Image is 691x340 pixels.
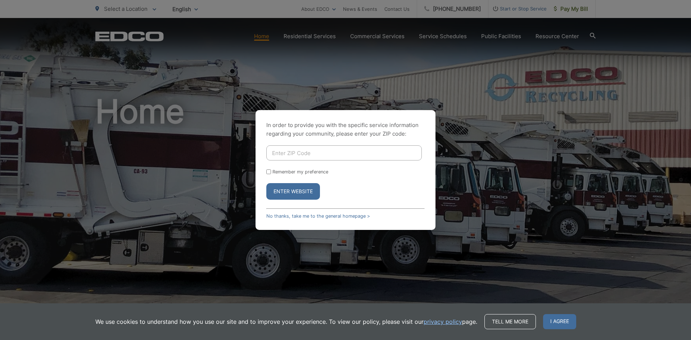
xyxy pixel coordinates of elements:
[543,314,576,329] span: I agree
[266,145,422,160] input: Enter ZIP Code
[266,213,370,219] a: No thanks, take me to the general homepage >
[272,169,328,174] label: Remember my preference
[484,314,536,329] a: Tell me more
[266,183,320,200] button: Enter Website
[95,317,477,326] p: We use cookies to understand how you use our site and to improve your experience. To view our pol...
[266,121,425,138] p: In order to provide you with the specific service information regarding your community, please en...
[424,317,462,326] a: privacy policy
